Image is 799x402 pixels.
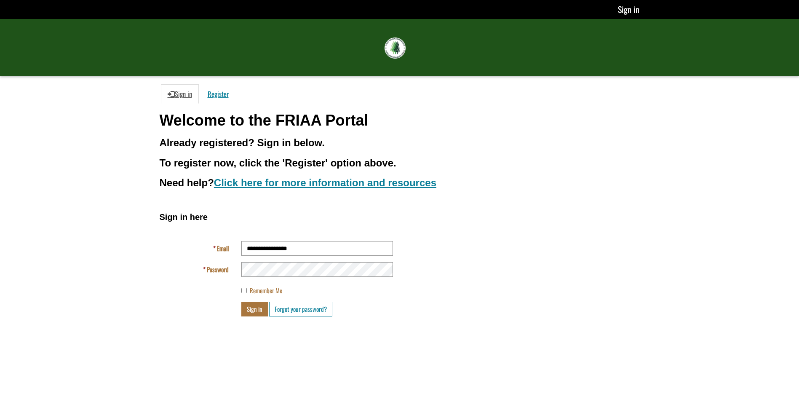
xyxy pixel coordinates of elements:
[160,177,640,188] h3: Need help?
[160,137,640,148] h3: Already registered? Sign in below.
[201,84,235,104] a: Register
[217,244,229,253] span: Email
[241,302,268,316] button: Sign in
[161,84,199,104] a: Sign in
[160,212,208,222] span: Sign in here
[160,112,640,129] h1: Welcome to the FRIAA Portal
[241,288,247,293] input: Remember Me
[385,38,406,59] img: FRIAA Submissions Portal
[207,265,229,274] span: Password
[618,3,639,16] a: Sign in
[269,302,332,316] a: Forgot your password?
[160,158,640,169] h3: To register now, click the 'Register' option above.
[214,177,436,188] a: Click here for more information and resources
[250,286,282,295] span: Remember Me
